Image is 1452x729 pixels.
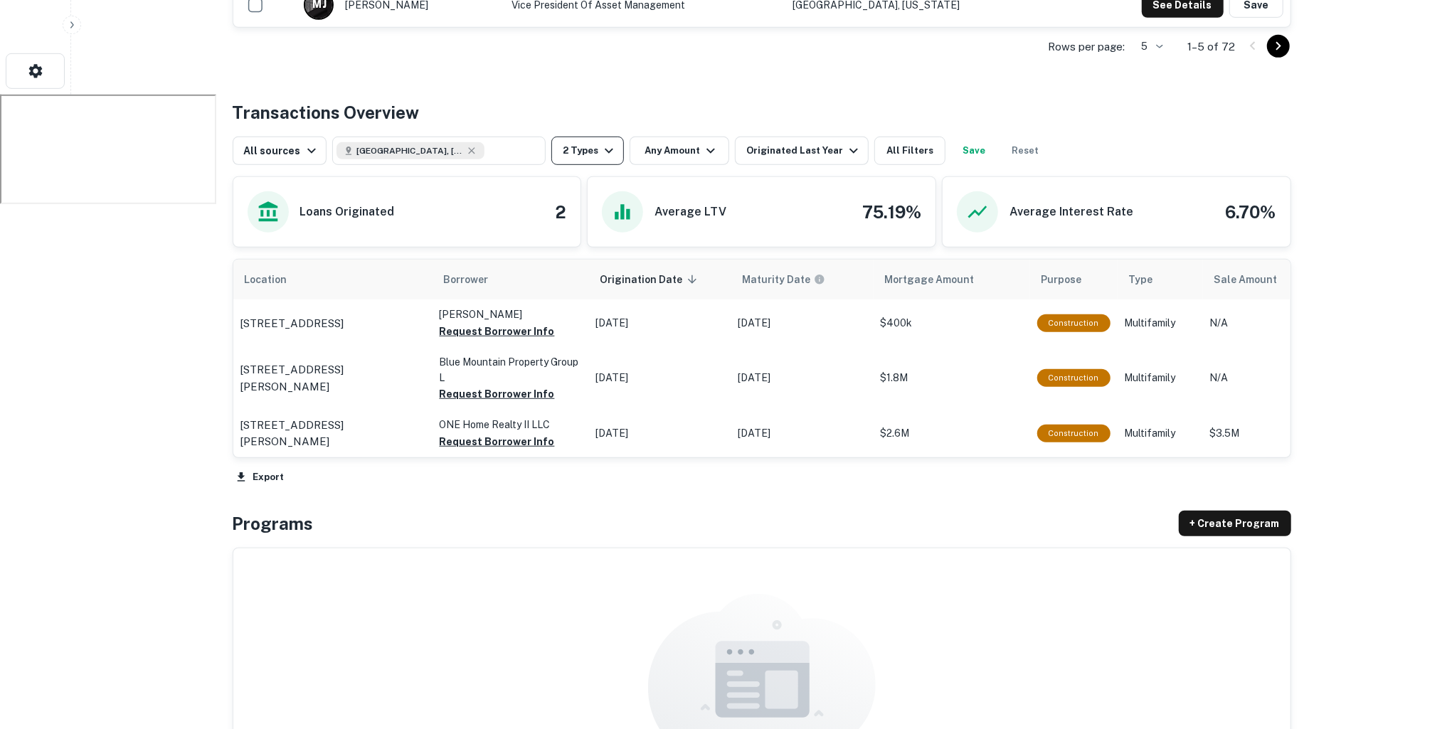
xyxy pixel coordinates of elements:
[1203,260,1331,299] th: Sale Amount
[596,316,724,331] p: [DATE]
[1125,426,1196,441] p: Multifamily
[1030,260,1118,299] th: Purpose
[874,260,1030,299] th: Mortgage Amount
[440,433,555,450] button: Request Borrower Info
[738,316,867,331] p: [DATE]
[240,361,425,395] a: [STREET_ADDRESS][PERSON_NAME]
[589,260,731,299] th: Origination Date
[874,137,945,165] button: All Filters
[1037,425,1111,442] div: This loan purpose was for construction
[885,271,993,288] span: Mortgage Amount
[300,203,395,220] h6: Loans Originated
[440,385,555,403] button: Request Borrower Info
[881,426,1023,441] p: $2.6M
[746,142,862,159] div: Originated Last Year
[1267,35,1290,58] button: Go to next page
[240,417,425,450] a: [STREET_ADDRESS][PERSON_NAME]
[1226,199,1276,225] h4: 6.70%
[1210,316,1324,331] p: N/A
[233,260,433,299] th: Location
[1009,203,1133,220] h6: Average Interest Rate
[881,371,1023,385] p: $1.8M
[1129,271,1153,288] span: Type
[600,271,701,288] span: Origination Date
[233,137,327,165] button: All sources
[440,354,582,385] p: Blue Mountain Property Group L
[433,260,589,299] th: Borrower
[440,417,582,432] p: ONE Home Realty II LLC
[551,137,624,165] button: 2 Types
[1037,369,1111,387] div: This loan purpose was for construction
[1049,38,1125,55] p: Rows per page:
[1002,137,1048,165] button: Reset
[244,142,320,159] div: All sources
[1118,260,1203,299] th: Type
[356,144,463,157] span: [GEOGRAPHIC_DATA], [GEOGRAPHIC_DATA], [GEOGRAPHIC_DATA]
[1125,316,1196,331] p: Multifamily
[1179,511,1291,536] a: + Create Program
[738,371,867,385] p: [DATE]
[245,271,306,288] span: Location
[440,323,555,340] button: Request Borrower Info
[1188,38,1236,55] p: 1–5 of 72
[743,272,844,287] span: Maturity dates displayed may be estimated. Please contact the lender for the most accurate maturi...
[440,307,582,322] p: [PERSON_NAME]
[743,272,825,287] div: Maturity dates displayed may be estimated. Please contact the lender for the most accurate maturi...
[1042,271,1101,288] span: Purpose
[862,199,921,225] h4: 75.19%
[1210,371,1324,385] p: N/A
[444,271,489,288] span: Borrower
[735,137,869,165] button: Originated Last Year
[240,315,425,332] a: [STREET_ADDRESS]
[1210,426,1324,441] p: $3.5M
[596,371,724,385] p: [DATE]
[731,260,874,299] th: Maturity dates displayed may be estimated. Please contact the lender for the most accurate maturi...
[881,316,1023,331] p: $400k
[630,137,729,165] button: Any Amount
[1125,371,1196,385] p: Multifamily
[233,511,314,536] h4: Programs
[1214,271,1296,288] span: Sale Amount
[1131,36,1165,57] div: 5
[233,260,1291,457] div: scrollable content
[738,426,867,441] p: [DATE]
[655,203,726,220] h6: Average LTV
[233,467,288,488] button: Export
[240,315,344,332] p: [STREET_ADDRESS]
[951,137,997,165] button: Save your search to get updates of matches that match your search criteria.
[1037,314,1111,332] div: This loan purpose was for construction
[1381,615,1452,683] iframe: Chat Widget
[233,100,420,125] h4: Transactions Overview
[743,272,811,287] h6: Maturity Date
[596,426,724,441] p: [DATE]
[555,199,566,225] h4: 2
